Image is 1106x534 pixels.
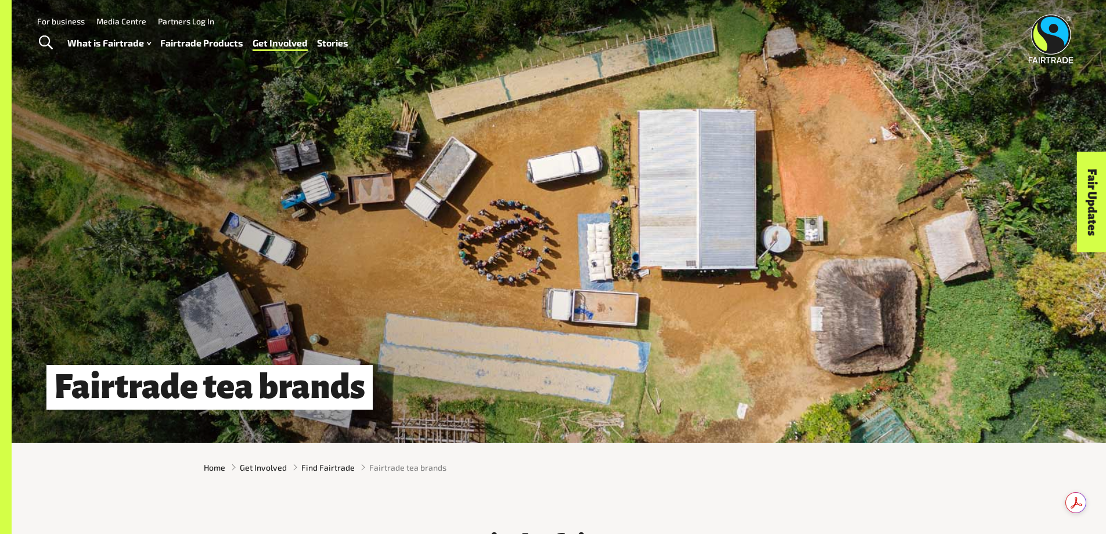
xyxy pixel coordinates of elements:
img: Fairtrade Australia New Zealand logo [1029,15,1073,63]
a: What is Fairtrade [67,35,151,52]
h1: Fairtrade tea brands [46,365,373,410]
span: Fairtrade tea brands [369,461,446,474]
a: Fairtrade Products [160,35,243,52]
a: Stories [317,35,348,52]
a: Media Centre [96,16,146,26]
a: For business [37,16,85,26]
a: Toggle Search [31,28,60,58]
a: Get Involved [240,461,287,474]
a: Get Involved [253,35,308,52]
a: Partners Log In [158,16,214,26]
a: Find Fairtrade [301,461,355,474]
a: Home [204,461,225,474]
